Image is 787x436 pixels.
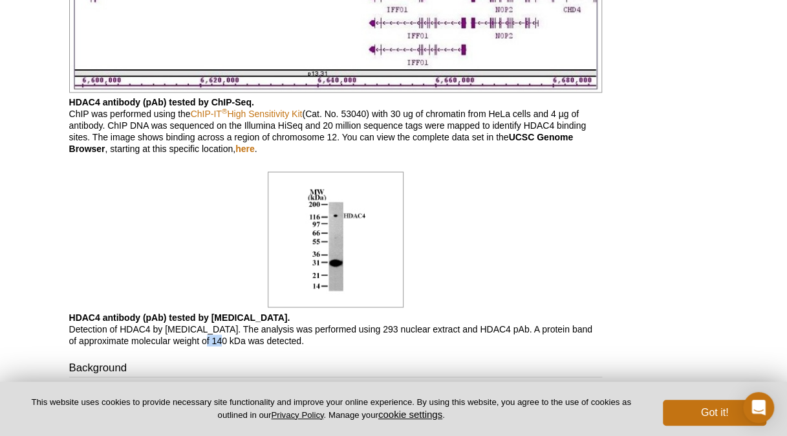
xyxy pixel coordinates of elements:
button: Got it! [663,400,766,426]
b: HDAC4 antibody (pAb) tested by [MEDICAL_DATA]. [69,312,290,322]
b: UCSC Genome Browser [69,132,574,154]
a: Privacy Policy [271,410,323,420]
h3: Background [69,360,602,378]
img: HDAC4 antibody (pAb) tested by Western blot. [268,171,404,307]
sup: ® [222,106,228,114]
div: Open Intercom Messenger [743,392,774,423]
a: ChIP-IT®High Sensitivity Kit [191,109,303,119]
button: cookie settings [378,409,442,420]
p: This website uses cookies to provide necessary site functionality and improve your online experie... [21,397,641,421]
a: here [235,144,255,154]
b: HDAC4 antibody (pAb) tested by ChIP-Seq. [69,97,254,107]
p: ChIP was performed using the (Cat. No. 53040) with 30 ug of chromatin from HeLa cells and 4 µg of... [69,96,602,155]
p: Detection of HDAC4 by [MEDICAL_DATA]. The analysis was performed using 293 nuclear extract and HD... [69,311,602,346]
